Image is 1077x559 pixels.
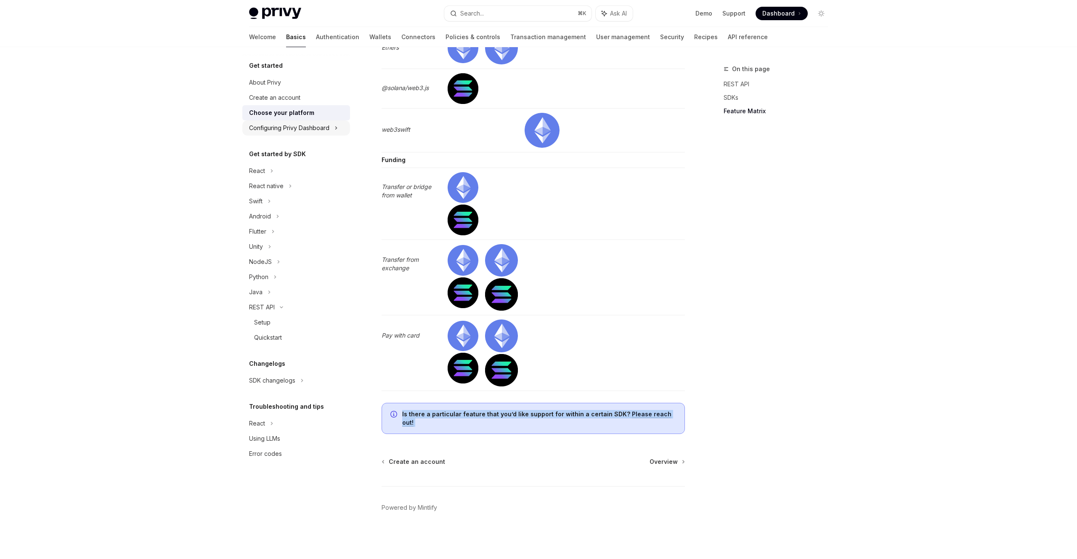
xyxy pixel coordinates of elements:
a: Choose your platform [242,105,350,120]
img: ethereum.png [485,244,517,277]
a: Setup [242,315,350,330]
div: Choose your platform [249,108,314,118]
div: Error codes [249,449,282,459]
button: Search...⌘K [444,6,592,21]
a: Connectors [401,27,435,47]
button: Ask AI [596,6,633,21]
span: Dashboard [762,9,795,18]
em: Transfer from exchange [382,256,419,272]
a: API reference [728,27,768,47]
span: ⌘ K [578,10,586,17]
a: Security [660,27,684,47]
div: Java [249,287,263,297]
div: Using LLMs [249,434,280,444]
a: Transaction management [510,27,586,47]
span: Create an account [389,458,445,466]
div: About Privy [249,77,281,88]
div: Search... [460,8,484,19]
a: Please reach out! [402,410,671,426]
a: Wallets [369,27,391,47]
a: Basics [286,27,306,47]
em: Transfer or bridge from wallet [382,183,431,199]
img: ethereum.png [485,319,517,352]
img: ethereum.png [448,33,478,64]
a: Support [722,9,745,18]
a: Powered by Mintlify [382,503,437,512]
div: Python [249,272,268,282]
a: Create an account [382,458,445,466]
div: Unity [249,242,263,252]
a: Welcome [249,27,276,47]
h5: Troubleshooting and tips [249,402,324,412]
h5: Get started by SDK [249,149,306,159]
div: React native [249,181,284,191]
a: SDKs [724,91,835,104]
div: REST API [249,302,275,312]
em: web3swift [382,126,410,133]
img: solana.png [448,73,478,104]
a: Create an account [242,90,350,105]
h5: Get started [249,61,283,71]
div: React [249,166,265,176]
a: Authentication [316,27,359,47]
div: NodeJS [249,257,272,267]
button: Toggle dark mode [814,7,828,20]
em: @solana/web3.js [382,84,429,91]
a: About Privy [242,75,350,90]
svg: Info [390,411,399,419]
img: solana.png [485,278,517,311]
img: ethereum.png [485,32,517,64]
img: ethereum.png [448,172,478,203]
a: Quickstart [242,330,350,345]
div: Create an account [249,93,300,103]
a: Dashboard [756,7,808,20]
strong: Funding [382,156,406,163]
div: Swift [249,196,263,206]
img: light logo [249,8,301,19]
img: solana.png [448,353,478,383]
a: Policies & controls [446,27,500,47]
a: Overview [650,458,684,466]
a: Demo [695,9,712,18]
span: Ask AI [610,9,627,18]
img: solana.png [485,354,517,386]
a: Feature Matrix [724,104,835,118]
a: Error codes [242,446,350,461]
img: ethereum.png [448,321,478,351]
img: solana.png [448,205,478,235]
em: Ethers [382,44,399,51]
span: Overview [650,458,678,466]
div: SDK changelogs [249,375,295,386]
h5: Changelogs [249,359,285,369]
div: Configuring Privy Dashboard [249,123,329,133]
div: Setup [254,317,271,327]
div: Quickstart [254,333,282,343]
strong: Is there a particular feature that you’d like support for within a certain SDK? [402,410,630,418]
div: Android [249,211,271,221]
em: Pay with card [382,332,419,339]
span: On this page [732,64,770,74]
div: Flutter [249,226,266,237]
img: solana.png [448,277,478,308]
a: User management [596,27,650,47]
a: Recipes [694,27,718,47]
img: ethereum.png [448,245,478,276]
img: ethereum.png [525,113,560,148]
a: Using LLMs [242,431,350,446]
div: React [249,418,265,429]
a: REST API [724,77,835,91]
